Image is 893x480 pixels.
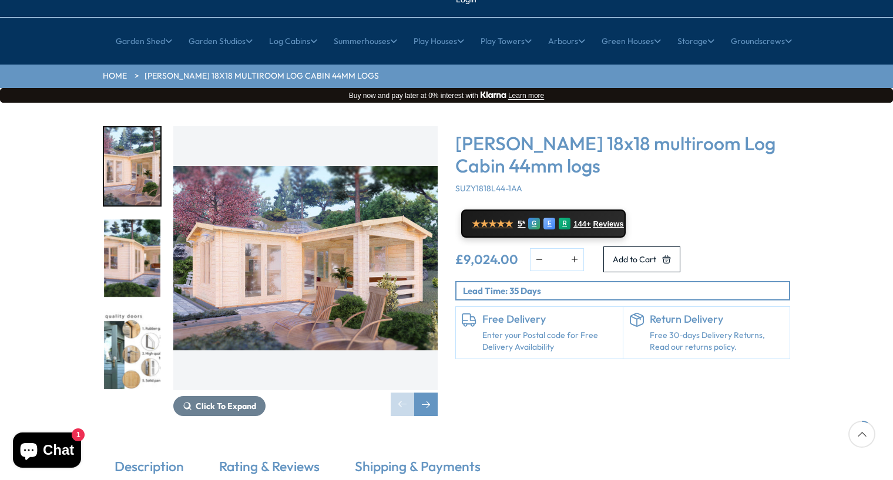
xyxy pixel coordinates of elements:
a: Green Houses [602,26,661,56]
div: 3 / 7 [103,310,162,390]
a: Groundscrews [731,26,792,56]
p: Free 30-days Delivery Returns, Read our returns policy. [650,330,784,353]
div: Previous slide [391,393,414,416]
p: Lead Time: 35 Days [463,285,789,297]
a: Summerhouses [334,26,397,56]
button: Click To Expand [173,396,266,416]
div: G [528,218,540,229]
div: Next slide [414,393,438,416]
img: Shire Suzy 18x18 multiroom Log Cabin 44mm logs - Best Shed [173,126,438,390]
a: Enter your Postal code for Free Delivery Availability [482,330,617,353]
span: SUZY1818L44-1AA [455,183,522,194]
img: Suzy3_2x6-2_5S31896-1_f0f3b787-e36b-4efa-959a-148785adcb0b_200x200.jpg [104,127,160,205]
ins: £9,024.00 [455,253,518,266]
span: Reviews [593,219,624,229]
span: Add to Cart [613,255,656,263]
img: Suzy3_2x6-2_5S31896-2_64732b6d-1a30-4d9b-a8b3-4f3a95d206a5_200x200.jpg [104,219,160,298]
a: HOME [103,70,127,82]
a: Garden Shed [116,26,172,56]
a: Play Houses [414,26,464,56]
h3: [PERSON_NAME] 18x18 multiroom Log Cabin 44mm logs [455,132,790,177]
a: Log Cabins [269,26,317,56]
h6: Return Delivery [650,313,784,326]
h6: Free Delivery [482,313,617,326]
a: Arbours [548,26,585,56]
div: 1 / 7 [103,126,162,207]
a: Play Towers [481,26,532,56]
span: Click To Expand [196,401,256,411]
div: 1 / 7 [173,126,438,416]
span: 144+ [573,219,590,229]
a: ★★★★★ 5* G E R 144+ Reviews [461,209,626,238]
div: E [543,218,555,229]
div: 2 / 7 [103,218,162,299]
button: Add to Cart [603,246,680,272]
a: [PERSON_NAME] 18x18 multiroom Log Cabin 44mm logs [145,70,379,82]
inbox-online-store-chat: Shopify online store chat [9,432,85,471]
div: R [559,218,570,229]
a: Storage [677,26,714,56]
a: Garden Studios [189,26,253,56]
img: Premiumqualitydoors_3_f0c32a75-f7e9-4cfe-976d-db3d5c21df21_200x200.jpg [104,311,160,389]
span: ★★★★★ [472,218,513,229]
